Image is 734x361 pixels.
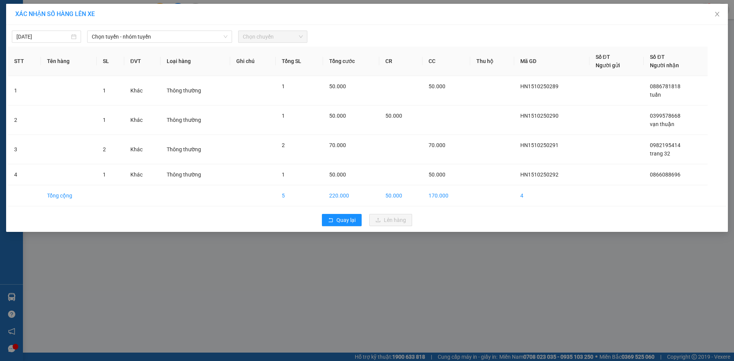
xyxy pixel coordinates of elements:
th: Tổng cước [323,47,379,76]
span: 0913391978 [3,57,57,68]
th: SL [97,47,124,76]
span: 50.000 [329,172,346,178]
span: Người gửi: [3,40,23,45]
span: 50.000 [429,83,445,89]
span: HN1510250290 [520,113,559,119]
span: XÁC NHẬN SỐ HÀNG LÊN XE [15,10,95,18]
td: Thông thường [161,105,230,135]
span: 1 [103,172,106,178]
td: 170.000 [422,185,470,206]
th: Ghi chú [230,47,276,76]
span: close [714,11,720,17]
input: 15/10/2025 [16,32,70,41]
td: 220.000 [323,185,379,206]
button: Close [706,4,728,25]
th: CC [422,47,470,76]
td: 5 [276,185,323,206]
td: 4 [8,164,41,185]
span: down [223,34,228,39]
span: 0943559551 [77,20,111,28]
span: 70.000 [329,142,346,148]
span: 50.000 [429,172,445,178]
td: 4 [514,185,589,206]
th: CR [379,47,422,76]
th: Mã GD [514,47,589,76]
span: XUANTRANG [9,14,54,22]
td: Khác [124,105,161,135]
button: uploadLên hàng [369,214,412,226]
td: Khác [124,135,161,164]
span: 1 [282,172,285,178]
td: Thông thường [161,164,230,185]
span: Số ĐT [596,54,610,60]
span: vạn thuận [650,121,674,127]
em: Logistics [19,23,44,31]
td: Thông thường [161,135,230,164]
span: Chọn chuyến [243,31,303,42]
span: tuấn [650,92,661,98]
span: Quay lại [336,216,356,224]
span: 1 [103,117,106,123]
span: VP [GEOGRAPHIC_DATA] [62,8,111,19]
td: Tổng cộng [41,185,97,206]
span: Người nhận: [3,47,43,57]
span: HN1510250291 [520,142,559,148]
th: Tổng SL [276,47,323,76]
span: 1 [282,83,285,89]
span: chị [PERSON_NAME] [3,46,43,57]
td: 1 [8,76,41,105]
span: 0982195414 [650,142,680,148]
th: Thu hộ [470,47,514,76]
td: Thông thường [161,76,230,105]
span: 0866088696 [650,172,680,178]
th: Tên hàng [41,47,97,76]
span: Người nhận [650,62,679,68]
button: rollbackQuay lại [322,214,362,226]
th: STT [8,47,41,76]
span: 0399578668 [650,113,680,119]
span: HN1510250292 [520,172,559,178]
span: 0886781818 [650,83,680,89]
span: 1 [282,113,285,119]
span: 50.000 [385,113,402,119]
span: 2 [103,146,106,152]
th: ĐVT [124,47,161,76]
td: 3 [8,135,41,164]
td: Khác [124,76,161,105]
span: 2 [282,142,285,148]
span: Người gửi [596,62,620,68]
span: Số ĐT [650,54,664,60]
td: Khác [124,164,161,185]
td: 50.000 [379,185,422,206]
span: trang 32 [650,151,670,157]
span: rollback [328,217,333,223]
span: 70.000 [429,142,445,148]
span: 50.000 [329,83,346,89]
span: Chọn tuyến - nhóm tuyến [92,31,227,42]
span: HAIVAN [19,4,45,12]
td: 2 [8,105,41,135]
span: HN1510250289 [520,83,559,89]
th: Loại hàng [161,47,230,76]
span: 1 [103,87,106,94]
span: 50.000 [329,113,346,119]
